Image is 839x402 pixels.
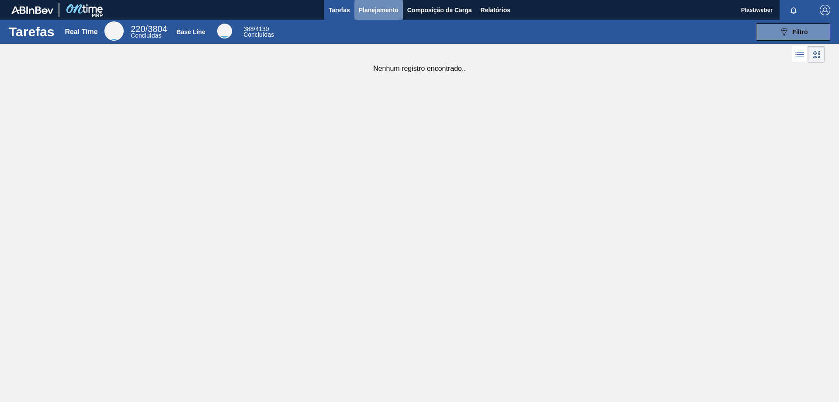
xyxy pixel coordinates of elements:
span: 388 [243,25,253,32]
img: TNhmsLtSVTkK8tSr43FrP2fwEKptu5GPRR3wAAAABJRU5ErkJggg== [11,6,53,14]
div: Visão em Lista [792,46,808,63]
span: / 3804 [131,24,167,34]
div: Base Line [243,26,274,38]
div: Visão em Cards [808,46,825,63]
div: Real Time [65,28,97,36]
button: Filtro [756,23,830,41]
span: Planejamento [359,5,399,15]
span: Relatórios [481,5,510,15]
span: Concluídas [131,32,161,39]
span: Filtro [793,28,808,35]
span: Composição de Carga [407,5,472,15]
span: 220 [131,24,145,34]
button: Notificações [780,4,808,16]
div: Real Time [131,25,167,38]
span: Concluídas [243,31,274,38]
span: Tarefas [329,5,350,15]
div: Real Time [104,21,124,41]
div: Base Line [217,24,232,38]
img: Logout [820,5,830,15]
span: / 4130 [243,25,269,32]
h1: Tarefas [9,27,55,37]
div: Base Line [177,28,205,35]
